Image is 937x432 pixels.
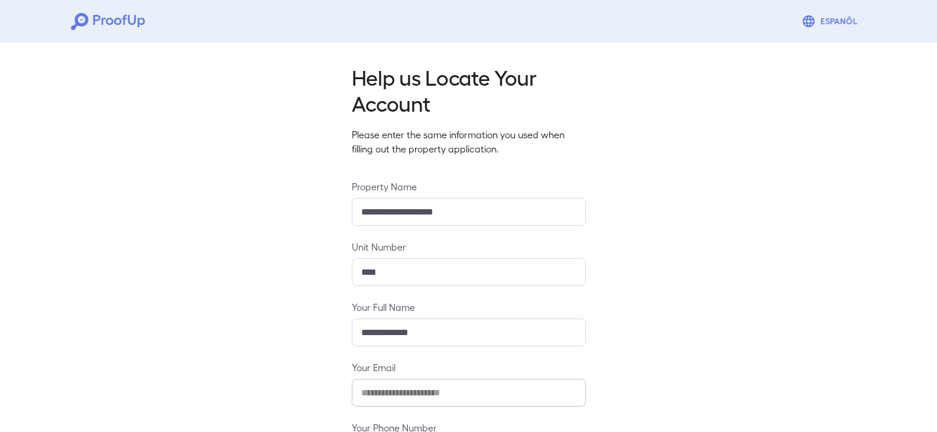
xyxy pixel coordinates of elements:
label: Unit Number [352,240,586,254]
h2: Help us Locate Your Account [352,64,586,116]
label: Your Full Name [352,300,586,314]
label: Your Email [352,360,586,374]
label: Property Name [352,180,586,193]
p: Please enter the same information you used when filling out the property application. [352,128,586,156]
button: Espanõl [797,9,866,33]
